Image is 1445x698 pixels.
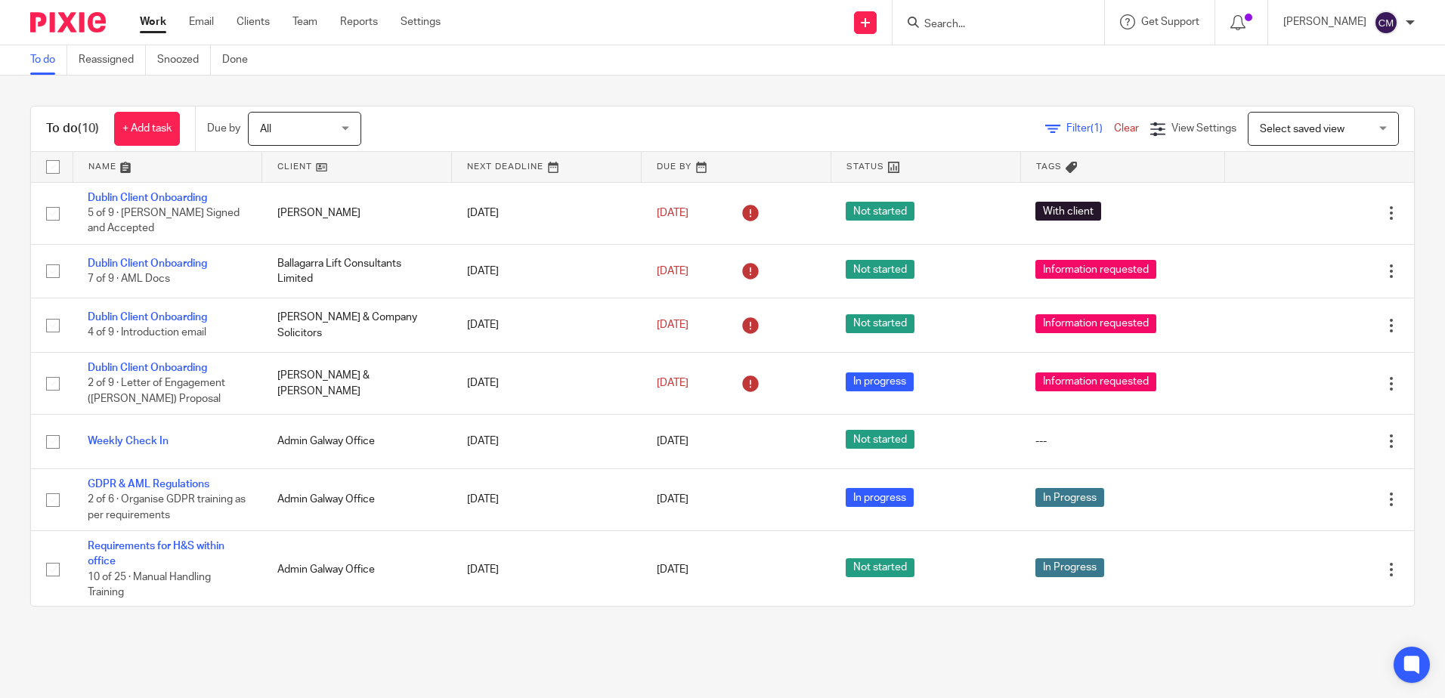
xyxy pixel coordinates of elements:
span: Get Support [1141,17,1199,27]
a: Requirements for H&S within office [88,541,224,567]
td: Admin Galway Office [262,468,452,530]
img: svg%3E [1374,11,1398,35]
a: Work [140,14,166,29]
a: Email [189,14,214,29]
span: [DATE] [657,266,688,276]
td: [DATE] [452,244,642,298]
span: [DATE] [657,378,688,388]
img: Pixie [30,12,106,32]
td: [PERSON_NAME] & [PERSON_NAME] [262,352,452,414]
span: 10 of 25 · Manual Handling Training [88,572,211,598]
span: Select saved view [1260,124,1344,134]
span: With client [1035,202,1101,221]
a: Dublin Client Onboarding [88,193,207,203]
span: Not started [846,558,914,577]
h1: To do [46,121,99,137]
td: [DATE] [452,298,642,352]
a: Dublin Client Onboarding [88,258,207,269]
span: In progress [846,372,914,391]
span: (1) [1091,123,1103,134]
a: To do [30,45,67,75]
span: 2 of 9 · Letter of Engagement ([PERSON_NAME]) Proposal [88,378,225,404]
span: (10) [78,122,99,134]
span: Information requested [1035,314,1156,333]
a: Snoozed [157,45,211,75]
a: Dublin Client Onboarding [88,312,207,323]
div: --- [1035,434,1209,449]
a: Done [222,45,259,75]
td: [PERSON_NAME] [262,182,452,244]
a: Settings [401,14,441,29]
span: Not started [846,314,914,333]
a: Reports [340,14,378,29]
span: All [260,124,271,134]
td: [DATE] [452,468,642,530]
a: GDPR & AML Regulations [88,479,209,490]
p: [PERSON_NAME] [1283,14,1366,29]
span: In Progress [1035,488,1104,507]
td: Admin Galway Office [262,415,452,468]
td: [DATE] [452,531,642,609]
td: [DATE] [452,415,642,468]
a: Team [292,14,317,29]
td: [DATE] [452,352,642,414]
span: 2 of 6 · Organise GDPR training as per requirements [88,494,246,520]
td: [PERSON_NAME] & Company Solicitors [262,298,452,352]
a: Weekly Check In [88,436,169,446]
a: Clients [237,14,270,29]
span: View Settings [1171,123,1236,134]
span: In Progress [1035,558,1104,577]
span: [DATE] [657,208,688,218]
span: Tags [1036,162,1062,171]
span: Not started [846,260,914,279]
span: 7 of 9 · AML Docs [88,273,170,284]
span: Not started [846,202,914,221]
span: Filter [1066,123,1114,134]
a: + Add task [114,112,180,146]
span: 5 of 9 · [PERSON_NAME] Signed and Accepted [88,208,240,234]
span: Information requested [1035,372,1156,391]
span: Not started [846,430,914,449]
td: Ballagarra Lift Consultants Limited [262,244,452,298]
td: Admin Galway Office [262,531,452,609]
input: Search [923,18,1059,32]
span: [DATE] [657,494,688,505]
td: [DATE] [452,182,642,244]
span: [DATE] [657,564,688,575]
a: Dublin Client Onboarding [88,363,207,373]
span: [DATE] [657,436,688,446]
span: [DATE] [657,320,688,330]
span: In progress [846,488,914,507]
a: Clear [1114,123,1139,134]
span: 4 of 9 · Introduction email [88,328,206,338]
span: Information requested [1035,260,1156,279]
a: Reassigned [79,45,146,75]
p: Due by [207,121,240,136]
